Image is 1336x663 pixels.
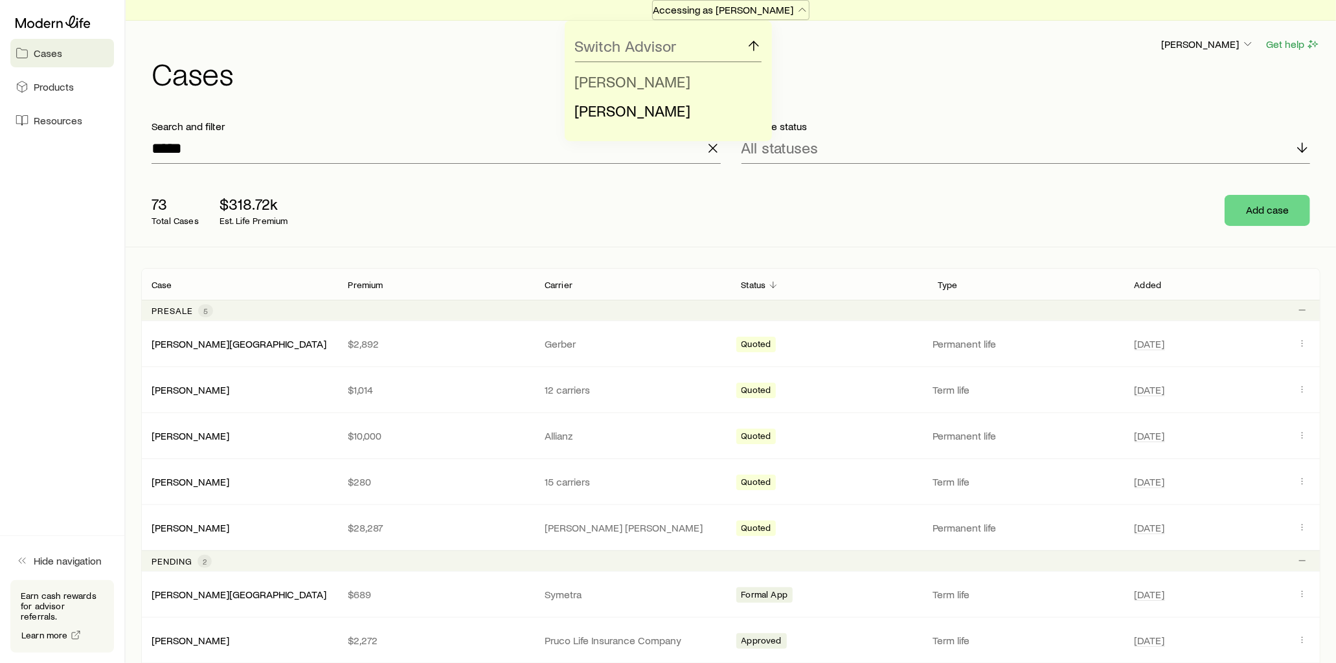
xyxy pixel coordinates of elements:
p: Symetra [545,588,721,601]
p: Permanent life [933,429,1119,442]
button: Hide navigation [10,546,114,575]
span: 5 [203,306,208,316]
span: [DATE] [1135,337,1165,350]
span: Learn more [21,631,68,640]
p: [PERSON_NAME] [PERSON_NAME] [545,521,721,534]
div: [PERSON_NAME] [152,475,229,489]
p: Term life [933,383,1119,396]
p: $2,892 [348,337,525,350]
span: [DATE] [1135,475,1165,488]
span: Approved [742,635,782,649]
div: Earn cash rewards for advisor referrals.Learn more [10,580,114,653]
p: Accessing as [PERSON_NAME] [653,3,809,16]
span: [DATE] [1135,634,1165,647]
p: Pruco Life Insurance Company [545,634,721,647]
span: Quoted [742,339,771,352]
p: 15 carriers [545,475,721,488]
p: Switch Advisor [575,37,677,55]
span: 2 [203,556,207,567]
p: Status [742,280,766,290]
p: $10,000 [348,429,525,442]
p: All statuses [742,139,819,157]
p: Est. Life Premium [220,216,288,226]
span: Quoted [742,431,771,444]
span: Quoted [742,523,771,536]
p: $2,272 [348,634,525,647]
a: [PERSON_NAME] [152,383,229,396]
div: [PERSON_NAME] [152,521,229,535]
span: [PERSON_NAME] [575,101,691,120]
p: Earn cash rewards for advisor referrals. [21,590,104,622]
div: [PERSON_NAME] [152,429,229,443]
div: [PERSON_NAME] [152,634,229,647]
span: [DATE] [1135,588,1165,601]
li: Todd Wolfe [575,96,754,126]
p: Total Cases [152,216,199,226]
span: Quoted [742,477,771,490]
div: [PERSON_NAME] [152,383,229,397]
p: Pending [152,556,192,567]
span: [PERSON_NAME] [575,72,691,91]
p: $1,014 [348,383,525,396]
p: $28,287 [348,521,525,534]
span: Formal App [742,589,788,603]
a: [PERSON_NAME] [152,475,229,488]
p: 12 carriers [545,383,721,396]
span: [DATE] [1135,383,1165,396]
p: Gerber [545,337,721,350]
p: Term life [933,634,1119,647]
span: [DATE] [1135,521,1165,534]
span: Quoted [742,385,771,398]
button: Add case [1225,195,1310,226]
p: Permanent life [933,521,1119,534]
div: [PERSON_NAME][GEOGRAPHIC_DATA] [152,337,326,351]
p: Added [1135,280,1162,290]
p: Allianz [545,429,721,442]
div: [PERSON_NAME][GEOGRAPHIC_DATA] [152,588,326,601]
p: Type [938,280,958,290]
p: Carrier [545,280,572,290]
p: $280 [348,475,525,488]
a: [PERSON_NAME][GEOGRAPHIC_DATA] [152,337,326,350]
p: Case [152,280,172,290]
li: Ari Fischman [575,67,754,96]
a: [PERSON_NAME] [152,521,229,534]
span: Hide navigation [34,554,102,567]
a: [PERSON_NAME] [152,429,229,442]
p: Premium [348,280,383,290]
a: [PERSON_NAME] [152,634,229,646]
p: Permanent life [933,337,1119,350]
span: [DATE] [1135,429,1165,442]
p: Term life [933,475,1119,488]
p: 73 [152,195,199,213]
p: Term life [933,588,1119,601]
p: $689 [348,588,525,601]
p: Presale [152,306,193,316]
p: $318.72k [220,195,288,213]
a: [PERSON_NAME][GEOGRAPHIC_DATA] [152,588,326,600]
